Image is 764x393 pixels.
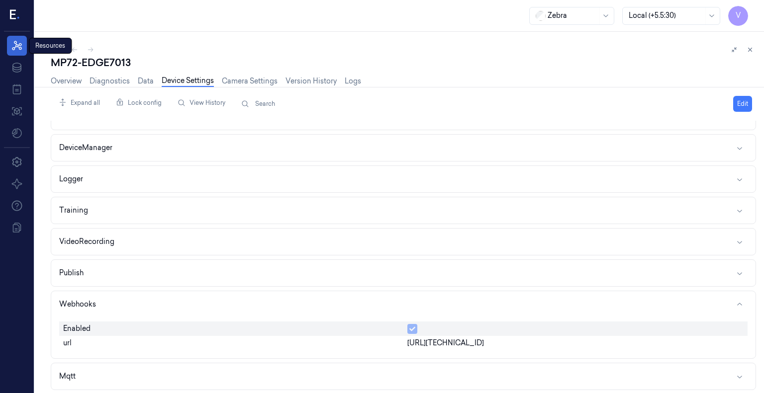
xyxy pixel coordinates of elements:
button: View History [174,95,229,111]
span: [URL][TECHNICAL_ID] [407,338,484,348]
a: Version History [286,76,337,86]
div: Expand all [55,93,104,112]
a: Logs [345,76,361,86]
button: VideoRecording [51,229,756,255]
div: Resources [29,38,72,54]
span: url [63,338,72,348]
button: Mqtt [51,363,756,390]
button: Webhooks [51,291,756,317]
a: Overview [51,76,82,86]
button: Expand all [55,95,104,111]
a: Diagnostics [90,76,130,86]
button: Publish [51,260,756,286]
button: V [728,6,748,26]
span: 1 of 1 [51,46,65,54]
a: Data [138,76,154,86]
div: Webhooks [59,299,96,310]
div: Training [59,205,88,216]
span: Enabled [63,323,91,334]
div: VideoRecording [59,236,114,247]
button: Logger [51,166,756,192]
a: Device Settings [162,76,214,87]
div: Logger [59,174,83,184]
div: MP72-EDGE7013 [51,56,756,70]
button: Lock config [112,95,166,111]
button: Training [51,197,756,224]
a: Camera Settings [222,76,278,86]
button: DeviceManager [51,135,756,161]
div: Webhooks [51,317,756,358]
div: DeviceManager [59,143,112,153]
div: Lock config [112,93,166,112]
div: Publish [59,268,84,278]
div: Mqtt [59,371,76,382]
button: Edit [733,96,752,112]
